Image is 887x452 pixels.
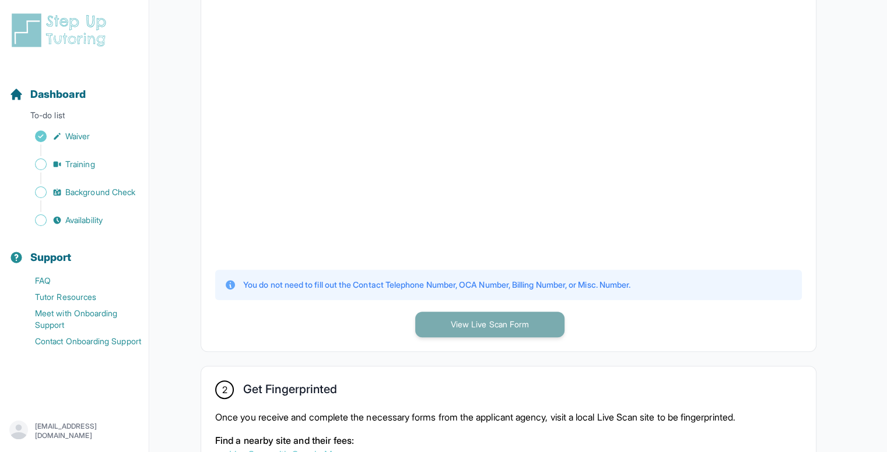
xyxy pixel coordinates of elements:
a: Dashboard [9,86,86,103]
a: Tutor Resources [9,289,149,305]
a: Background Check [9,184,149,200]
button: [EMAIL_ADDRESS][DOMAIN_NAME] [9,421,139,442]
a: Training [9,156,149,172]
span: Support [30,249,72,266]
span: Training [65,158,95,170]
a: Waiver [9,128,149,144]
span: Dashboard [30,86,86,103]
button: View Live Scan Form [415,312,565,337]
p: [EMAIL_ADDRESS][DOMAIN_NAME] [35,422,139,440]
button: Support [5,231,144,270]
h2: Get Fingerprinted [243,382,337,401]
img: logo [9,12,113,49]
a: View Live Scan Form [415,318,565,330]
span: 2 [222,383,227,397]
button: Dashboard [5,68,144,107]
a: Contact Onboarding Support [9,333,149,349]
p: Find a nearby site and their fees: [215,433,802,447]
a: Meet with Onboarding Support [9,305,149,333]
span: Background Check [65,186,135,198]
p: Once you receive and complete the necessary forms from the applicant agency, visit a local Live S... [215,410,802,424]
a: FAQ [9,273,149,289]
iframe: YouTube video player [215,3,623,258]
span: Availability [65,214,103,226]
p: You do not need to fill out the Contact Telephone Number, OCA Number, Billing Number, or Misc. Nu... [243,279,630,291]
p: To-do list [5,110,144,126]
span: Waiver [65,130,90,142]
a: Availability [9,212,149,228]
